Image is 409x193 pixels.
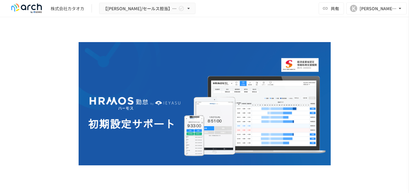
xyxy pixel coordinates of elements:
[103,5,177,12] span: 【[PERSON_NAME]/セールス担当】株式会社カタオカ様_初期設定サポート
[7,4,46,13] img: logo-default@2x-9cf2c760.svg
[346,2,407,14] button: K[PERSON_NAME][EMAIL_ADDRESS][DOMAIN_NAME]
[331,5,339,12] span: 共有
[350,5,357,12] div: K
[51,5,84,12] div: 株式会社カタオカ
[319,2,344,14] button: 共有
[360,5,397,12] div: [PERSON_NAME][EMAIL_ADDRESS][DOMAIN_NAME]
[99,3,195,14] button: 【[PERSON_NAME]/セールス担当】株式会社カタオカ様_初期設定サポート
[79,42,331,165] img: GdztLVQAPnGLORo409ZpmnRQckwtTrMz8aHIKJZF2AQ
